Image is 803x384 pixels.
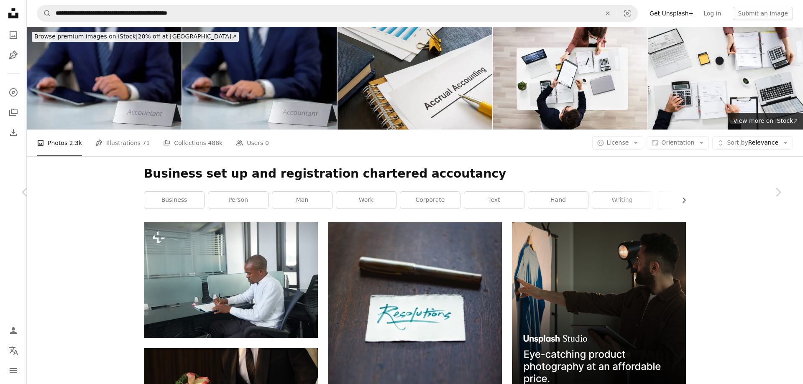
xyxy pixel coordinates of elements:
[163,130,222,156] a: Collections 488k
[27,27,244,47] a: Browse premium images on iStock|20% off at [GEOGRAPHIC_DATA]↗
[728,113,803,130] a: View more on iStock↗
[400,192,460,209] a: corporate
[528,192,588,209] a: hand
[733,117,798,124] span: View more on iStock ↗
[37,5,51,21] button: Search Unsplash
[592,136,644,150] button: License
[182,27,337,130] img: Busy male accountant working on tablet pc, typing message and zooming files
[27,27,182,130] img: Male manager working and typing on tablet pc, accountant nameplate template
[37,5,638,22] form: Find visuals sitewide
[607,139,629,146] span: License
[5,362,22,379] button: Menu
[272,192,332,209] a: man
[493,27,648,130] img: Contract Document Review. Auditor Discussing
[464,192,524,209] a: text
[265,138,269,147] span: 0
[144,192,204,209] a: business
[5,342,22,359] button: Language
[144,222,318,338] img: a man sitting in a chair writing on a piece of paper
[144,166,686,181] h1: Business set up and registration chartered accoutancy
[5,84,22,101] a: Explore
[661,139,694,146] span: Orientation
[5,27,22,43] a: Photos
[727,139,778,147] span: Relevance
[753,152,803,232] a: Next
[5,322,22,339] a: Log in / Sign up
[644,7,698,20] a: Get Unsplash+
[656,192,716,209] a: pen
[598,5,617,21] button: Clear
[32,32,239,42] div: 20% off at [GEOGRAPHIC_DATA] ↗
[208,192,268,209] a: person
[144,276,318,284] a: a man sitting in a chair writing on a piece of paper
[712,136,793,150] button: Sort byRelevance
[647,136,709,150] button: Orientation
[727,139,748,146] span: Sort by
[676,192,686,209] button: scroll list to the right
[5,47,22,64] a: Illustrations
[5,104,22,121] a: Collections
[338,27,492,130] img: Documents about accrual accounting near notepad and pen.
[328,349,502,356] a: white printer paper on brown wooden table
[236,130,269,156] a: Users 0
[143,138,150,147] span: 71
[95,130,150,156] a: Illustrations 71
[34,33,138,40] span: Browse premium images on iStock |
[648,27,803,130] img: Auditors Calculating Corporate Invoicing
[336,192,396,209] a: work
[617,5,637,21] button: Visual search
[5,124,22,141] a: Download History
[698,7,726,20] a: Log in
[592,192,652,209] a: writing
[208,138,222,147] span: 488k
[733,7,793,20] button: Submit an image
